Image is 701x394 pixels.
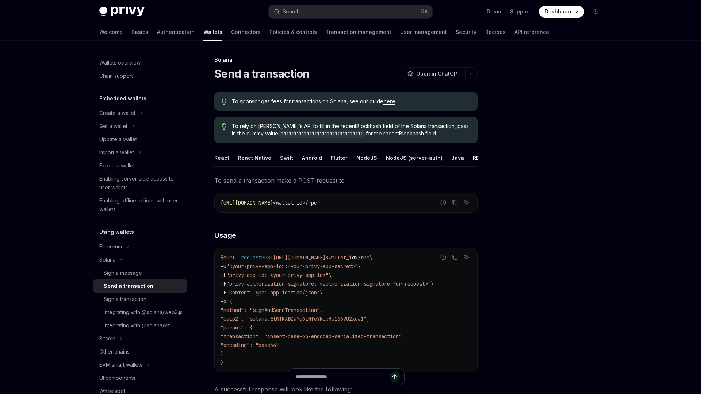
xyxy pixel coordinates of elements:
div: Update a wallet [99,135,137,144]
div: Solana [99,255,116,264]
a: Transaction management [326,23,391,41]
span: wallet_i [329,254,352,261]
span: < [326,254,329,261]
span: } [221,351,223,357]
span: curl [223,254,235,261]
button: Toggle Bitcoin section [93,332,187,345]
span: <wallet_id>/rpc [273,200,317,206]
a: Welcome [99,23,123,41]
a: Other chains [93,345,187,358]
div: Sign a transaction [104,295,146,304]
button: Toggle Solana section [93,253,187,266]
div: Integrating with @solana/kit [104,321,170,330]
div: EVM smart wallets [99,360,142,369]
span: d [352,254,355,261]
div: Sign a message [104,269,142,277]
div: Integrating with @solana/web3.js [104,308,183,317]
button: Toggle EVM smart wallets section [93,358,187,371]
span: -H [221,289,226,296]
h5: Using wallets [99,228,134,236]
input: Ask a question... [295,369,390,385]
button: Report incorrect code [438,198,448,207]
span: \ [431,281,434,287]
div: Other chains [99,347,130,356]
button: Open search [269,5,432,18]
a: Wallets [203,23,222,41]
a: User management [400,23,447,41]
button: Send message [390,372,400,382]
div: Chain support [99,72,133,80]
button: Report incorrect code [438,252,448,262]
div: Get a wallet [99,122,127,131]
div: Solana [214,56,478,63]
span: }' [221,359,226,366]
span: \ [369,254,372,261]
span: -u [221,263,226,270]
button: Toggle Create a wallet section [93,107,187,120]
div: Create a wallet [99,109,135,117]
span: "method": "signAndSendTransaction", [221,307,323,313]
span: To sponsor gas fees for transactions on Solana, see our guide . [232,98,470,105]
span: /rpc [358,254,369,261]
span: "transaction": "insert-base-64-encoded-serialized-transaction", [221,333,405,340]
a: Enabling server-side access to user wallets [93,172,187,194]
a: Integrating with @solana/web3.js [93,306,187,319]
span: Dashboard [545,8,573,15]
a: Policies & controls [269,23,317,41]
span: "privy-app-id: <your-privy-app-id>" [226,272,329,278]
span: To send a transaction make a POST request to [214,175,478,186]
span: \ [358,263,361,270]
a: Connectors [231,23,261,41]
a: Integrating with @solana/kit [93,319,187,332]
div: Wallets overview [99,58,141,67]
span: $ [221,254,223,261]
h5: Embedded wallets [99,94,146,103]
div: Export a wallet [99,161,135,170]
div: Enabling server-side access to user wallets [99,174,183,192]
a: Update a wallet [93,133,187,146]
div: Search... [283,7,303,16]
div: Flutter [331,149,348,166]
span: -H [221,281,226,287]
span: \ [320,289,323,296]
div: UI components [99,374,135,382]
button: Copy the contents from the code block [450,198,460,207]
a: Demo [487,8,501,15]
span: -d [221,298,226,305]
button: Ask AI [462,252,471,262]
div: NodeJS (server-auth) [386,149,443,166]
svg: Tip [222,123,227,130]
div: NodeJS [356,149,377,166]
span: Usage [214,230,236,240]
button: Toggle Get a wallet section [93,120,187,133]
a: API reference [514,23,549,41]
svg: Tip [222,98,227,105]
span: Open in ChatGPT [416,70,461,77]
a: here [383,98,395,105]
a: Export a wallet [93,159,187,172]
a: Basics [131,23,148,41]
a: Chain support [93,69,187,82]
a: Authentication [157,23,195,41]
div: Android [302,149,322,166]
div: React Native [238,149,271,166]
button: Copy the contents from the code block [450,252,460,262]
button: Toggle dark mode [590,6,602,18]
span: "caip2": "solana:EtWTRABZaYq6iMfeYKouRu166VU2xqa1", [221,316,369,322]
a: UI components [93,371,187,385]
div: Bitcoin [99,334,115,343]
a: Sign a message [93,266,187,279]
span: "privy-authorization-signature: <authorization-signature-for-request>" [226,281,431,287]
a: Security [456,23,476,41]
div: REST API [473,149,496,166]
button: Open in ChatGPT [403,67,465,80]
span: [URL][DOMAIN_NAME] [273,254,326,261]
span: '{ [226,298,232,305]
div: Send a transaction [104,282,153,290]
span: --request [235,254,261,261]
div: Ethereum [99,242,122,251]
h1: Send a transaction [214,67,310,80]
span: [URL][DOMAIN_NAME] [221,200,273,206]
a: Recipes [485,23,506,41]
a: Dashboard [539,6,584,18]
